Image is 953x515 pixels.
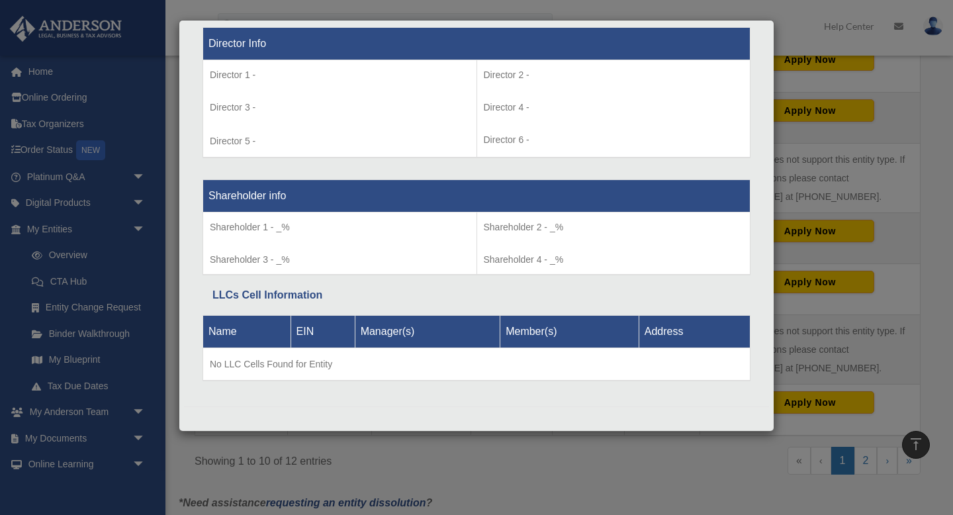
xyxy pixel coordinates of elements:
[484,219,744,236] p: Shareholder 2 - _%
[210,99,470,116] p: Director 3 -
[639,316,750,348] th: Address
[210,219,470,236] p: Shareholder 1 - _%
[203,60,477,158] td: Director 5 -
[291,316,355,348] th: EIN
[203,348,750,381] td: No LLC Cells Found for Entity
[484,132,744,148] p: Director 6 -
[500,316,639,348] th: Member(s)
[484,67,744,83] p: Director 2 -
[210,67,470,83] p: Director 1 -
[203,27,750,60] th: Director Info
[212,286,741,304] div: LLCs Cell Information
[203,179,750,212] th: Shareholder info
[484,99,744,116] p: Director 4 -
[203,316,291,348] th: Name
[484,252,744,268] p: Shareholder 4 - _%
[355,316,500,348] th: Manager(s)
[210,252,470,268] p: Shareholder 3 - _%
